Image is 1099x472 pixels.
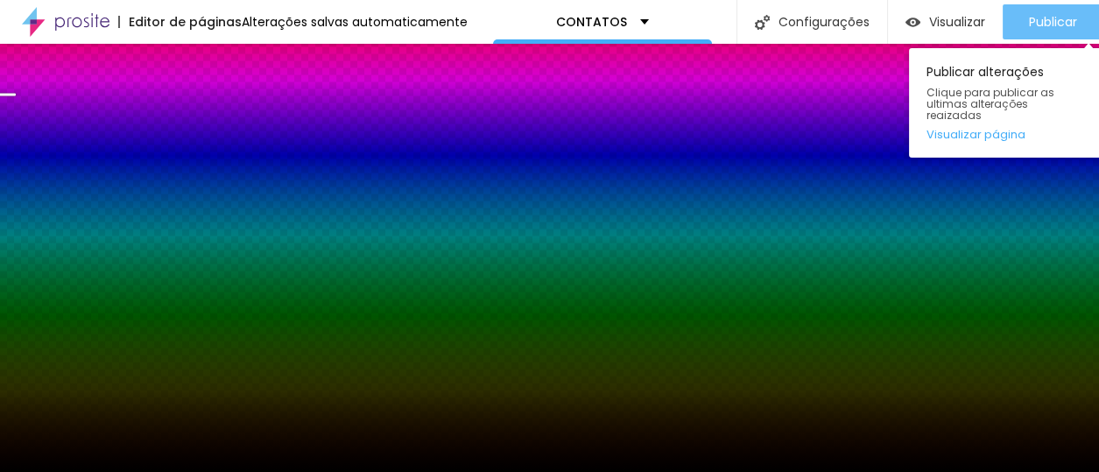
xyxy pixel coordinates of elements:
span: Visualizar [929,15,985,29]
div: Editor de páginas [118,16,242,28]
img: Icone [755,15,770,30]
div: Alterações salvas automaticamente [242,16,468,28]
span: Publicar [1029,15,1077,29]
p: CONTATOS [556,16,627,28]
button: Visualizar [888,4,1003,39]
img: view-1.svg [905,15,920,30]
a: Visualizar página [926,129,1084,140]
span: Clique para publicar as ultimas alterações reaizadas [926,87,1084,122]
